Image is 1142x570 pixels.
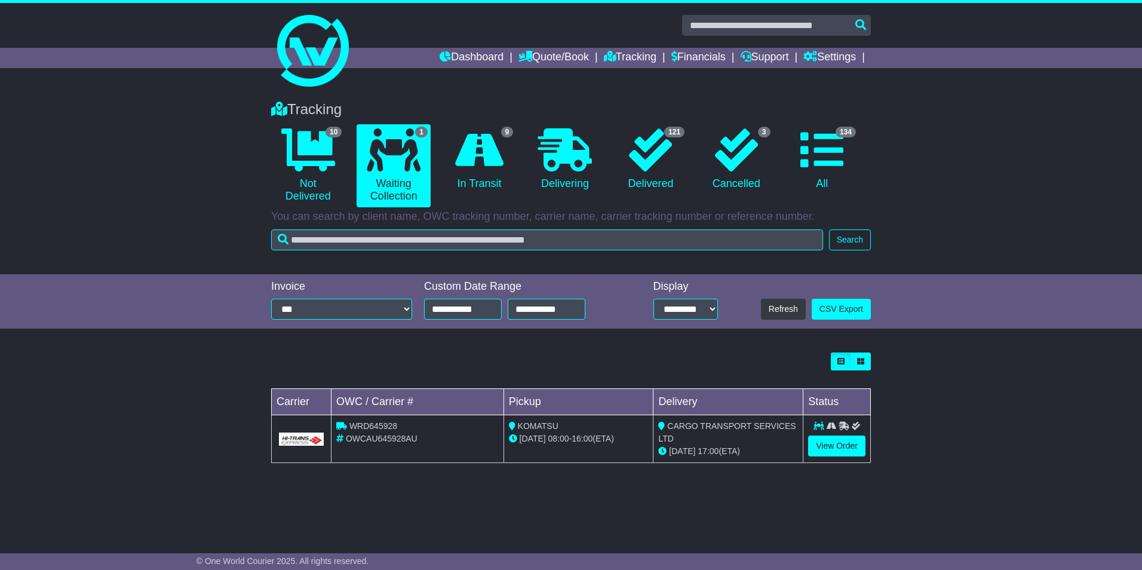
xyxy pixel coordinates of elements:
[664,127,684,137] span: 121
[614,124,687,195] a: 121 Delivered
[829,229,871,250] button: Search
[658,445,798,458] div: (ETA)
[812,299,871,320] a: CSV Export
[440,48,504,68] a: Dashboard
[272,389,331,415] td: Carrier
[808,436,865,456] a: View Order
[761,299,806,320] button: Refresh
[528,124,601,195] a: Delivering
[671,48,726,68] a: Financials
[346,434,417,443] span: OWCAU645928AU
[669,446,695,456] span: [DATE]
[698,446,719,456] span: 17:00
[424,280,616,293] div: Custom Date Range
[197,556,369,566] span: © One World Courier 2025. All rights reserved.
[548,434,569,443] span: 08:00
[504,389,653,415] td: Pickup
[501,127,514,137] span: 9
[803,389,871,415] td: Status
[443,124,516,195] a: 9 In Transit
[803,48,856,68] a: Settings
[271,210,871,223] p: You can search by client name, OWC tracking number, carrier name, carrier tracking number or refe...
[349,421,397,431] span: WRD645928
[271,280,412,293] div: Invoice
[279,433,324,446] img: GetCarrierServiceLogo
[653,280,718,293] div: Display
[836,127,856,137] span: 134
[331,389,504,415] td: OWC / Carrier #
[741,48,789,68] a: Support
[271,124,345,207] a: 10 Not Delivered
[785,124,859,195] a: 134 All
[572,434,593,443] span: 16:00
[699,124,773,195] a: 3 Cancelled
[758,127,770,137] span: 3
[518,421,558,431] span: KOMATSU
[509,433,649,445] div: - (ETA)
[658,421,796,443] span: CARGO TRANSPORT SERVICES LTD
[520,434,546,443] span: [DATE]
[518,48,589,68] a: Quote/Book
[326,127,342,137] span: 10
[653,389,803,415] td: Delivery
[415,127,428,137] span: 1
[604,48,656,68] a: Tracking
[357,124,430,207] a: 1 Waiting Collection
[265,101,877,118] div: Tracking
